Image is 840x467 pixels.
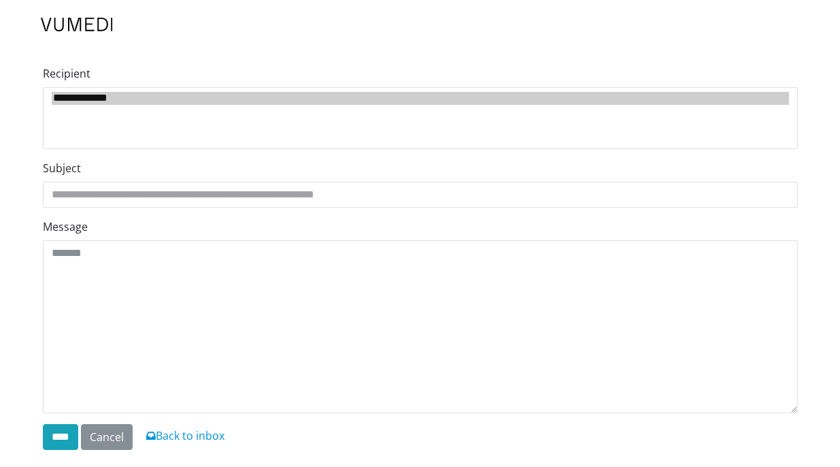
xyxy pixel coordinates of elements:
img: VuMedi Logo [41,18,113,31]
label: Recipient [43,65,90,82]
a: Cancel [81,424,133,450]
a: Back to inbox [146,428,224,443]
label: Message [43,219,88,235]
label: Subject [43,160,81,176]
